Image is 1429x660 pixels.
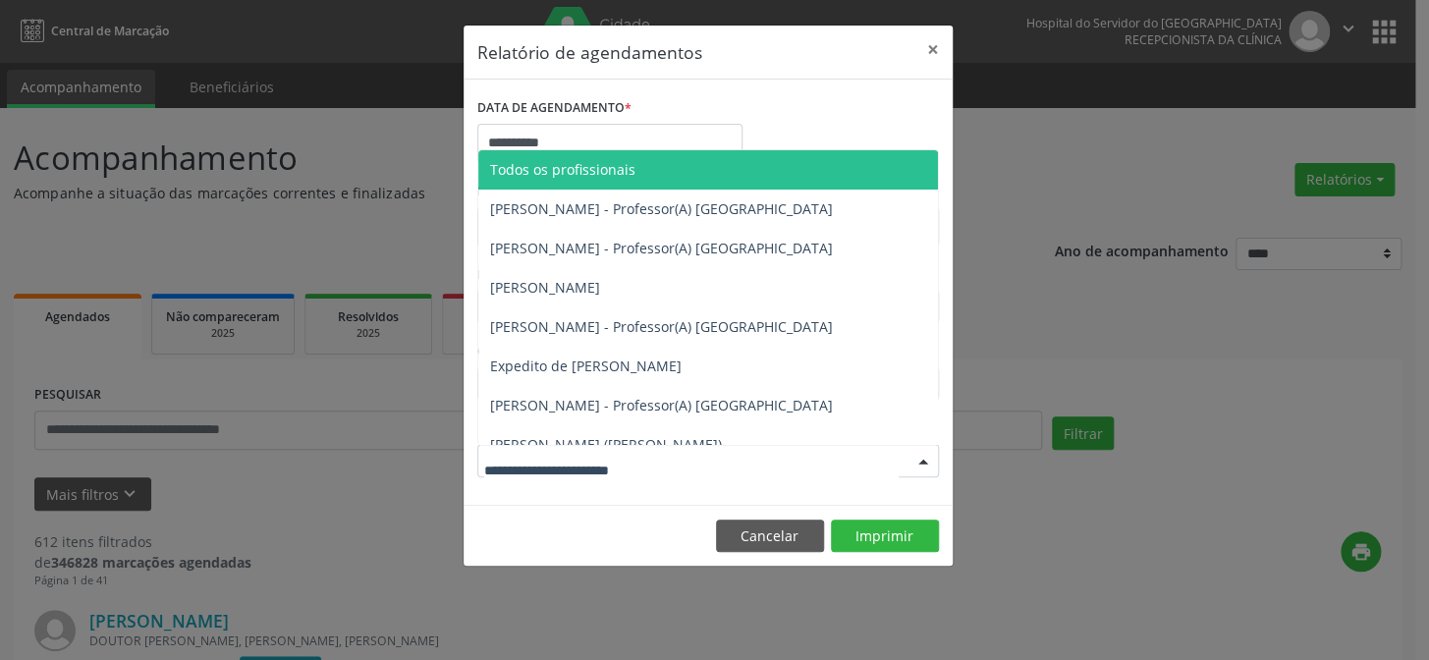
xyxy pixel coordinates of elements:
[490,435,722,454] span: [PERSON_NAME] ([PERSON_NAME])
[490,239,833,257] span: [PERSON_NAME] - Professor(A) [GEOGRAPHIC_DATA]
[490,199,833,218] span: [PERSON_NAME] - Professor(A) [GEOGRAPHIC_DATA]
[490,317,833,336] span: [PERSON_NAME] - Professor(A) [GEOGRAPHIC_DATA]
[477,39,702,65] h5: Relatório de agendamentos
[490,357,682,375] span: Expedito de [PERSON_NAME]
[913,26,953,74] button: Close
[490,396,833,414] span: [PERSON_NAME] - Professor(A) [GEOGRAPHIC_DATA]
[716,520,824,553] button: Cancelar
[490,278,600,297] span: [PERSON_NAME]
[490,160,635,179] span: Todos os profissionais
[477,93,632,124] label: DATA DE AGENDAMENTO
[831,520,939,553] button: Imprimir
